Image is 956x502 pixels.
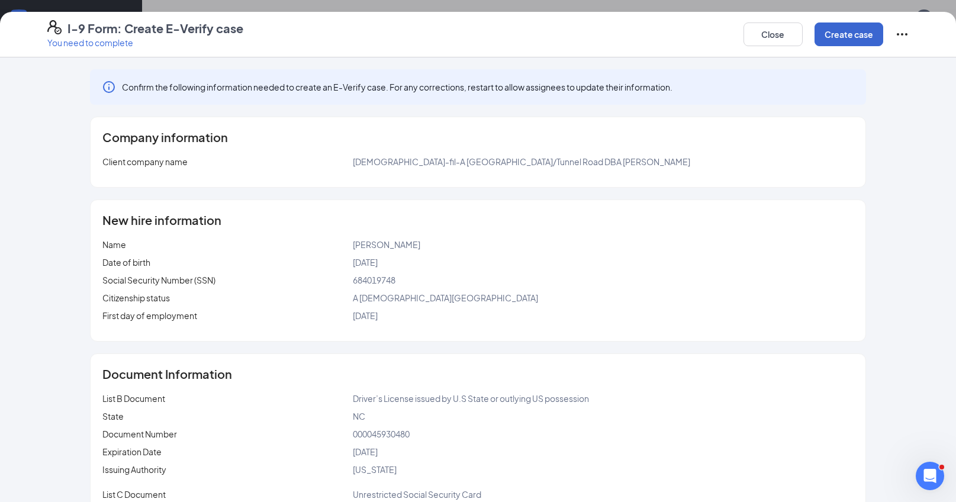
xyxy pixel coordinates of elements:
[895,27,909,41] svg: Ellipses
[353,292,538,303] span: A [DEMOGRAPHIC_DATA][GEOGRAPHIC_DATA]
[353,310,378,321] span: [DATE]
[102,446,162,457] span: Expiration Date
[102,156,188,167] span: Client company name
[67,20,243,37] h4: I-9 Form: Create E-Verify case
[353,156,690,167] span: [DEMOGRAPHIC_DATA]-fil-A [GEOGRAPHIC_DATA]/Tunnel Road DBA [PERSON_NAME]
[102,131,228,143] span: Company information
[102,411,124,421] span: State
[743,22,803,46] button: Close
[102,239,126,250] span: Name
[353,446,378,457] span: [DATE]
[353,275,395,285] span: 684019748
[102,489,166,500] span: List C Document
[122,81,672,93] span: Confirm the following information needed to create an E-Verify case. For any corrections, restart...
[47,20,62,34] svg: FormI9EVerifyIcon
[916,462,944,490] iframe: Intercom live chat
[102,275,215,285] span: Social Security Number (SSN)
[102,310,197,321] span: First day of employment
[353,429,410,439] span: 000045930480
[102,464,166,475] span: Issuing Authority
[102,292,170,303] span: Citizenship status
[47,37,243,49] p: You need to complete
[353,239,420,250] span: [PERSON_NAME]
[353,489,481,500] span: Unrestricted Social Security Card
[102,80,116,94] svg: Info
[353,411,365,421] span: NC
[102,368,232,380] span: Document Information
[815,22,883,46] button: Create case
[102,214,221,226] span: New hire information
[102,429,177,439] span: Document Number
[353,464,397,475] span: [US_STATE]
[353,257,378,268] span: [DATE]
[102,257,150,268] span: Date of birth
[353,393,589,404] span: Driver’s License issued by U.S State or outlying US possession
[102,393,165,404] span: List B Document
